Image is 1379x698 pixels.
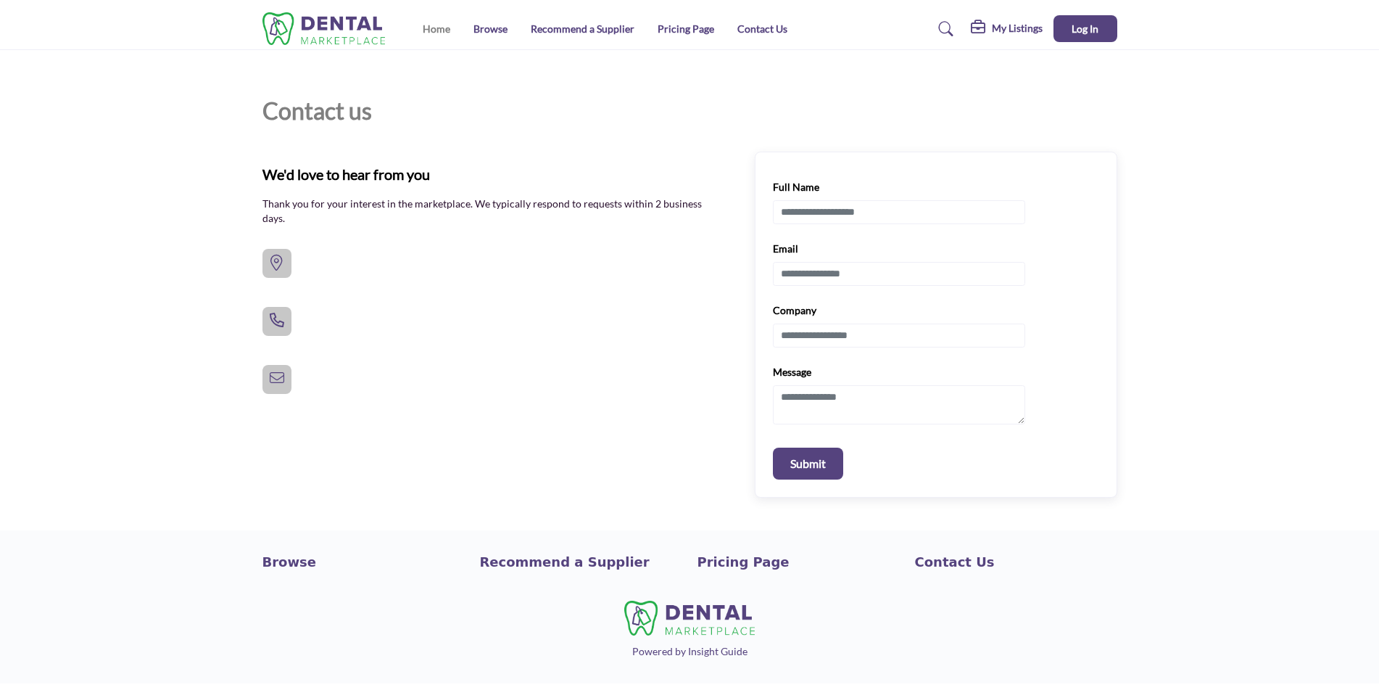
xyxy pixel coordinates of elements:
[971,20,1043,38] div: My Listings
[773,303,816,318] label: Company
[262,12,393,45] img: Site Logo
[262,552,465,572] a: Browse
[992,22,1043,35] h5: My Listings
[1072,22,1098,35] span: Log In
[915,552,1117,572] a: Contact Us
[924,17,963,41] a: Search
[773,365,811,379] label: Message
[262,163,430,185] b: We'd love to hear from you
[531,22,634,35] a: Recommend a Supplier
[697,552,900,572] a: Pricing Page
[1053,15,1117,42] button: Log In
[262,197,726,225] p: Thank you for your interest in the marketplace. We typically respond to requests within 2 busines...
[658,22,714,35] a: Pricing Page
[790,455,826,472] p: Submit
[737,22,787,35] a: Contact Us
[632,645,748,657] a: Powered by Insight Guide
[773,242,798,256] label: Email
[773,448,843,480] button: Submit
[423,22,450,35] a: Home
[262,94,372,128] h2: Contact us
[473,22,508,35] a: Browse
[480,552,682,572] a: Recommend a Supplier
[624,601,755,636] img: No Site Logo
[773,180,819,194] label: Full Name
